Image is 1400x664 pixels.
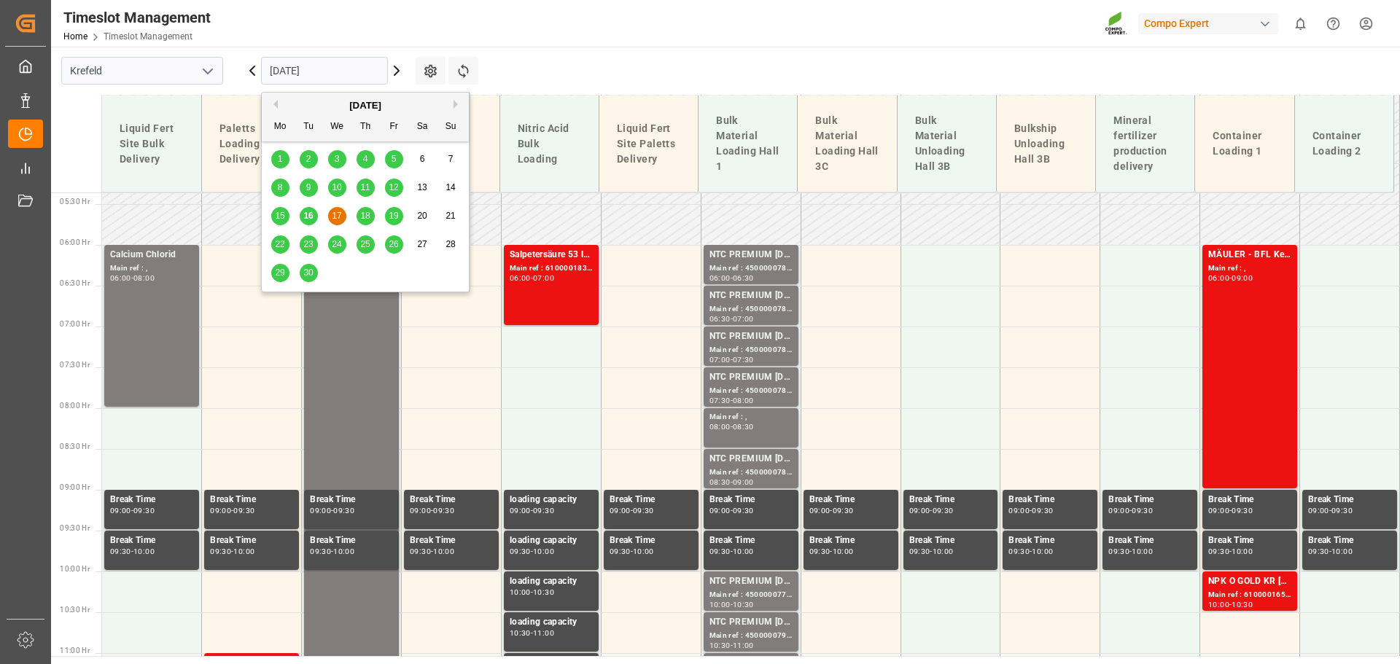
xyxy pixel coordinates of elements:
div: Choose Wednesday, September 24th, 2025 [328,235,346,254]
div: Choose Tuesday, September 9th, 2025 [300,179,318,197]
div: Fr [385,118,403,136]
div: MÄULER - BFL Kelp LG1 IBC 1000L (KRE) (Algenextrakt) [1208,248,1291,262]
div: 09:30 [909,548,930,555]
span: 19 [389,211,398,221]
div: Break Time [610,534,693,548]
div: loading capacity [510,574,593,589]
div: Choose Tuesday, September 23rd, 2025 [300,235,318,254]
span: 22 [275,239,284,249]
div: 09:30 [933,507,954,514]
div: 09:30 [833,507,854,514]
div: - [930,548,932,555]
div: Main ref : 4500000787, 2000000504 [709,344,793,356]
div: 09:00 [809,507,831,514]
div: Break Time [709,534,793,548]
div: - [731,479,733,485]
div: Choose Sunday, September 21st, 2025 [442,207,460,225]
div: Choose Sunday, September 7th, 2025 [442,150,460,168]
div: Main ref : 4500000779, 2000000504 [709,589,793,601]
div: 09:30 [1331,507,1353,514]
div: 09:30 [433,507,454,514]
div: - [731,356,733,363]
div: Choose Monday, September 22nd, 2025 [271,235,289,254]
div: - [1329,507,1331,514]
div: Calcium Chlorid [110,248,193,262]
input: Type to search/select [61,57,223,85]
div: Choose Friday, September 26th, 2025 [385,235,403,254]
span: 20 [417,211,427,221]
div: 09:30 [1308,548,1329,555]
div: Break Time [210,493,293,507]
span: 5 [392,154,397,164]
div: Main ref : 4500000782, 2000000504 [709,466,793,479]
div: Break Time [809,493,892,507]
div: 08:30 [709,479,731,485]
div: Choose Saturday, September 6th, 2025 [413,150,432,168]
div: 10:30 [533,589,554,595]
div: - [131,275,133,281]
div: - [731,423,733,430]
div: 06:30 [709,316,731,322]
div: Main ref : , [709,411,793,423]
div: NPK O GOLD KR [DATE] 25kg (x60) IT [1208,574,1291,589]
div: Break Time [310,534,393,548]
div: 09:30 [333,507,354,514]
span: 12 [389,182,398,192]
div: [DATE] [262,98,469,113]
div: 10:00 [1331,548,1353,555]
div: 10:00 [709,601,731,608]
div: - [231,548,233,555]
span: 16 [303,211,313,221]
div: Su [442,118,460,136]
div: - [531,548,533,555]
div: Choose Thursday, September 11th, 2025 [357,179,375,197]
div: 09:30 [1132,507,1153,514]
div: Liquid Fert Site Paletts Delivery [611,115,686,173]
div: Break Time [1108,493,1191,507]
div: 09:30 [1232,507,1253,514]
div: - [231,507,233,514]
div: - [331,548,333,555]
div: Break Time [1308,534,1391,548]
div: We [328,118,346,136]
div: 09:00 [410,507,431,514]
div: loading capacity [510,534,593,548]
span: 08:30 Hr [60,442,90,450]
div: Salpetersäure 53 lose [510,248,593,262]
div: - [1329,548,1331,555]
div: 09:00 [1008,507,1030,514]
div: loading capacity [510,615,593,630]
span: 09:00 Hr [60,483,90,491]
span: 7 [448,154,454,164]
div: NTC PREMIUM [DATE]+3+TE BULK [709,248,793,262]
div: - [731,316,733,322]
span: 6 [420,154,425,164]
div: NTC PREMIUM [DATE]+3+TE BULK [709,329,793,344]
div: Break Time [1008,493,1092,507]
div: NTC PREMIUM [DATE]+3+TE BULK [709,452,793,466]
div: Break Time [110,534,193,548]
div: 07:00 [733,316,754,322]
span: 07:00 Hr [60,320,90,328]
div: - [1129,548,1132,555]
div: 09:00 [1308,507,1329,514]
div: - [331,507,333,514]
div: 09:30 [633,507,654,514]
div: Main ref : 4500000786, 2000000504 [709,303,793,316]
div: Timeslot Management [63,7,211,28]
div: Tu [300,118,318,136]
div: Nitric Acid Bulk Loading [512,115,587,173]
span: 14 [446,182,455,192]
span: 11 [360,182,370,192]
div: 09:30 [133,507,155,514]
span: 13 [417,182,427,192]
div: 09:30 [709,548,731,555]
div: NTC PREMIUM [DATE]+3+TE BULK [709,615,793,630]
div: 09:00 [1108,507,1129,514]
div: - [731,548,733,555]
div: 06:00 [1208,275,1229,281]
div: Container Loading 1 [1207,122,1282,165]
div: 10:00 [1032,548,1053,555]
div: 10:00 [633,548,654,555]
div: 10:00 [233,548,254,555]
